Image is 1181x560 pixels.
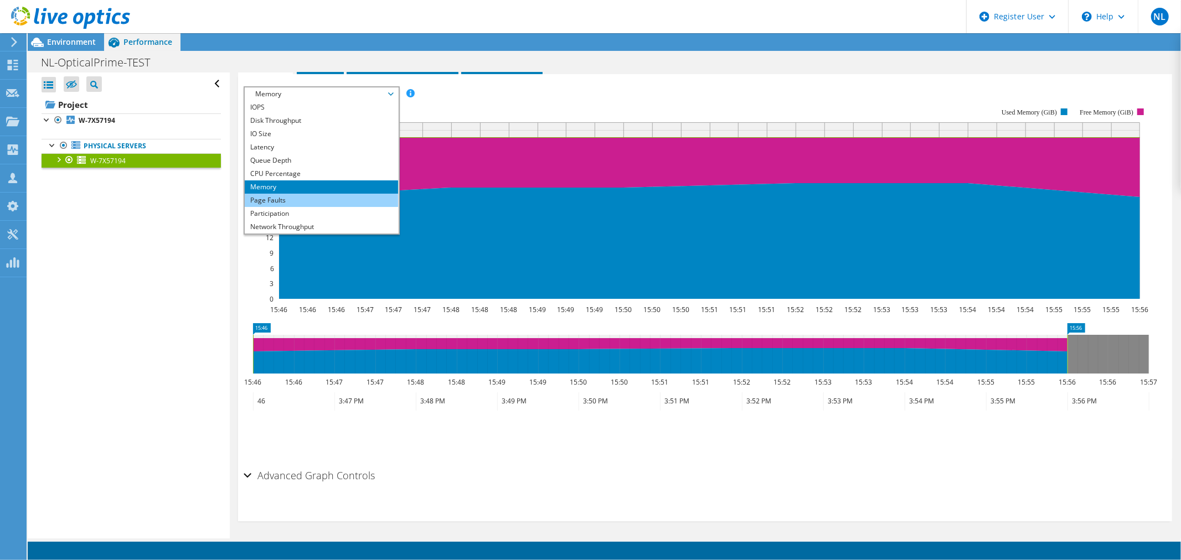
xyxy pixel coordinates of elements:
[245,101,398,114] li: IOPS
[1082,12,1092,22] svg: \n
[326,377,343,387] text: 15:47
[471,305,488,314] text: 15:48
[855,377,872,387] text: 15:53
[1140,377,1157,387] text: 15:57
[328,305,345,314] text: 15:46
[651,377,668,387] text: 15:51
[266,233,274,242] text: 12
[1017,305,1034,314] text: 15:54
[844,305,862,314] text: 15:52
[442,305,460,314] text: 15:48
[448,377,465,387] text: 15:48
[42,113,221,128] a: W-7X57194
[570,377,587,387] text: 15:50
[758,305,775,314] text: 15:51
[733,377,750,387] text: 15:52
[557,305,574,314] text: 15:49
[615,305,632,314] text: 15:50
[42,139,221,153] a: Physical Servers
[930,305,947,314] text: 15:53
[1002,108,1057,116] text: Used Memory (GiB)
[1018,377,1035,387] text: 15:55
[270,279,274,288] text: 3
[500,305,517,314] text: 15:48
[529,377,546,387] text: 15:49
[245,220,398,234] li: Network Throughput
[270,305,287,314] text: 15:46
[701,305,718,314] text: 15:51
[36,56,167,69] h1: NL-OpticalPrime-TEST
[245,141,398,154] li: Latency
[977,377,994,387] text: 15:55
[367,377,384,387] text: 15:47
[47,37,96,47] span: Environment
[611,377,628,387] text: 15:50
[245,180,398,194] li: Memory
[245,127,398,141] li: IO Size
[42,96,221,113] a: Project
[414,305,431,314] text: 15:47
[988,305,1005,314] text: 15:54
[773,377,791,387] text: 15:52
[873,305,890,314] text: 15:53
[90,156,126,165] span: W-7X57194
[270,248,274,258] text: 9
[244,377,261,387] text: 15:46
[896,377,913,387] text: 15:54
[643,305,661,314] text: 15:50
[245,114,398,127] li: Disk Throughput
[1080,108,1133,116] text: Free Memory (GiB)
[936,377,953,387] text: 15:54
[1131,305,1148,314] text: 15:56
[407,377,424,387] text: 15:48
[285,377,302,387] text: 15:46
[245,154,398,167] li: Queue Depth
[270,264,274,273] text: 6
[1059,377,1076,387] text: 15:56
[729,305,746,314] text: 15:51
[672,305,689,314] text: 15:50
[959,305,976,314] text: 15:54
[79,116,115,125] b: W-7X57194
[1099,377,1116,387] text: 15:56
[245,207,398,220] li: Participation
[245,194,398,207] li: Page Faults
[901,305,919,314] text: 15:53
[299,305,316,314] text: 15:46
[245,167,398,180] li: CPU Percentage
[529,305,546,314] text: 15:49
[250,87,393,101] span: Memory
[816,305,833,314] text: 15:52
[385,305,402,314] text: 15:47
[270,294,274,304] text: 0
[42,153,221,168] a: W-7X57194
[814,377,832,387] text: 15:53
[1074,305,1091,314] text: 15:55
[787,305,804,314] text: 15:52
[692,377,709,387] text: 15:51
[1151,8,1169,25] span: NL
[488,377,506,387] text: 15:49
[357,305,374,314] text: 15:47
[123,37,172,47] span: Performance
[1045,305,1063,314] text: 15:55
[1102,305,1120,314] text: 15:55
[586,305,603,314] text: 15:49
[244,464,375,486] h2: Advanced Graph Controls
